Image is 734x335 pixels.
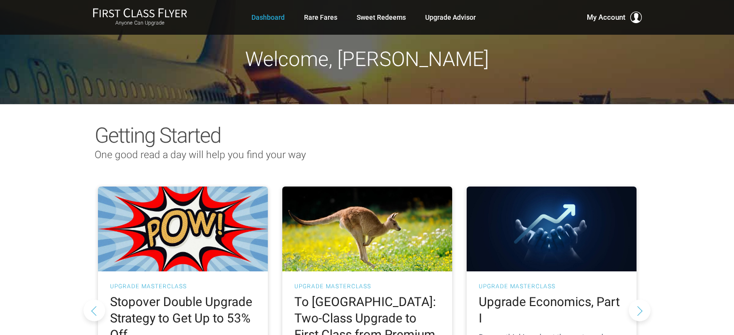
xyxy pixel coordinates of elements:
[83,299,105,321] button: Previous slide
[93,8,187,18] img: First Class Flyer
[629,299,651,321] button: Next slide
[294,283,440,289] h3: UPGRADE MASTERCLASS
[587,12,642,23] button: My Account
[357,9,406,26] a: Sweet Redeems
[479,283,624,289] h3: UPGRADE MASTERCLASS
[95,123,221,148] span: Getting Started
[304,9,337,26] a: Rare Fares
[95,149,306,161] span: One good read a day will help you find your way
[479,294,624,327] h2: Upgrade Economics, Part I
[425,9,476,26] a: Upgrade Advisor
[587,12,625,23] span: My Account
[245,47,489,71] span: Welcome, [PERSON_NAME]
[93,20,187,27] small: Anyone Can Upgrade
[251,9,285,26] a: Dashboard
[110,283,256,289] h3: UPGRADE MASTERCLASS
[93,8,187,27] a: First Class FlyerAnyone Can Upgrade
